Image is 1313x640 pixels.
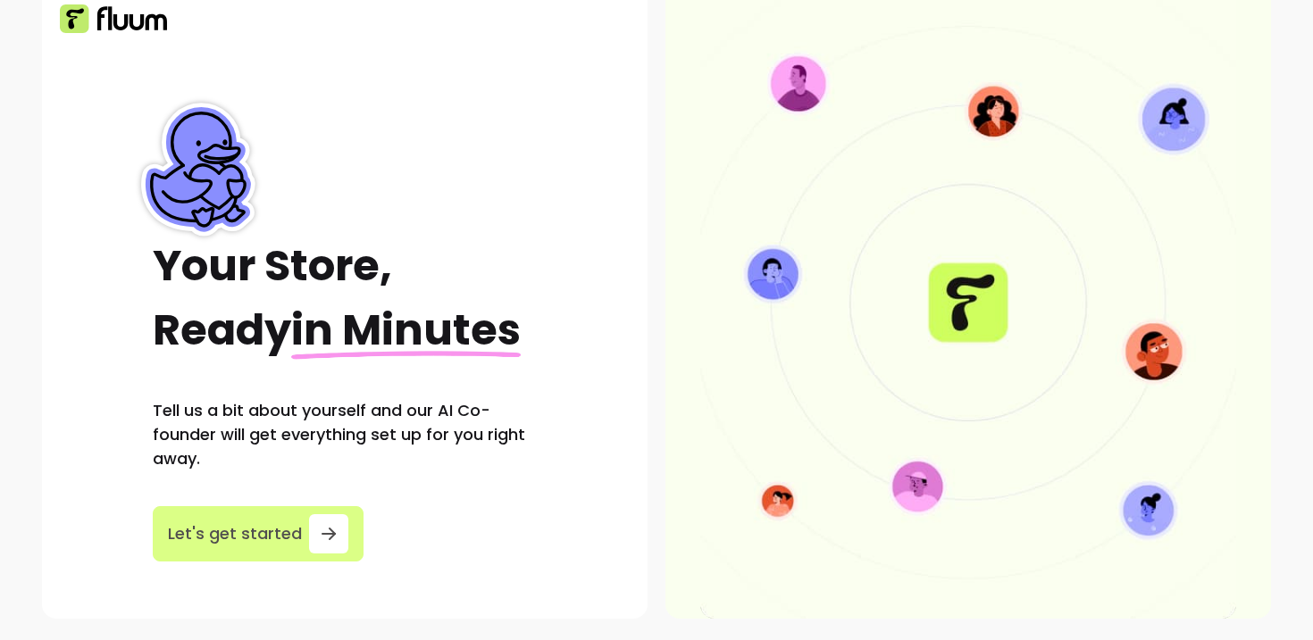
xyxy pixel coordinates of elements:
button: Let's get started [153,506,364,561]
h2: Tell us a bit about yourself and our AI Co-founder will get everything set up for you right away. [153,398,537,470]
h1: Your Store, Ready [153,234,537,362]
img: Fluum Duck sticker [131,103,265,237]
span: in Minutes [291,300,521,360]
img: Fluum Logo [60,4,167,33]
span: Let's get started [168,521,302,546]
